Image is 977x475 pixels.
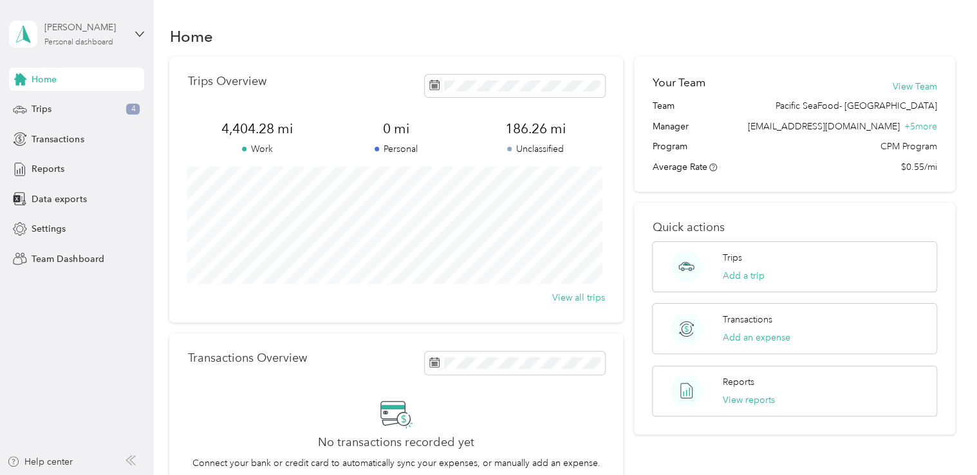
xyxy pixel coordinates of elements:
[187,75,266,88] p: Trips Overview
[748,121,900,132] span: [EMAIL_ADDRESS][DOMAIN_NAME]
[723,313,772,326] p: Transactions
[723,251,742,265] p: Trips
[327,142,466,156] p: Personal
[32,222,66,236] span: Settings
[652,99,674,113] span: Team
[32,73,57,86] span: Home
[126,104,140,115] span: 4
[652,120,688,133] span: Manager
[776,99,937,113] span: Pacific SeaFood- [GEOGRAPHIC_DATA]
[327,120,466,138] span: 0 mi
[169,30,212,43] h1: Home
[7,455,73,469] button: Help center
[44,39,113,46] div: Personal dashboard
[552,291,605,304] button: View all trips
[652,140,687,153] span: Program
[466,142,605,156] p: Unclassified
[904,121,937,132] span: + 5 more
[32,252,104,266] span: Team Dashboard
[723,269,765,283] button: Add a trip
[466,120,605,138] span: 186.26 mi
[318,436,474,449] h2: No transactions recorded yet
[187,351,306,365] p: Transactions Overview
[723,393,775,407] button: View reports
[32,192,86,206] span: Data exports
[32,102,51,116] span: Trips
[880,140,937,153] span: CPM Program
[652,162,707,172] span: Average Rate
[187,142,326,156] p: Work
[187,120,326,138] span: 4,404.28 mi
[652,221,936,234] p: Quick actions
[32,133,84,146] span: Transactions
[652,75,705,91] h2: Your Team
[893,80,937,93] button: View Team
[44,21,125,34] div: [PERSON_NAME]
[192,456,600,470] p: Connect your bank or credit card to automatically sync your expenses, or manually add an expense.
[905,403,977,475] iframe: Everlance-gr Chat Button Frame
[723,331,790,344] button: Add an expense
[32,162,64,176] span: Reports
[901,160,937,174] span: $0.55/mi
[723,375,754,389] p: Reports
